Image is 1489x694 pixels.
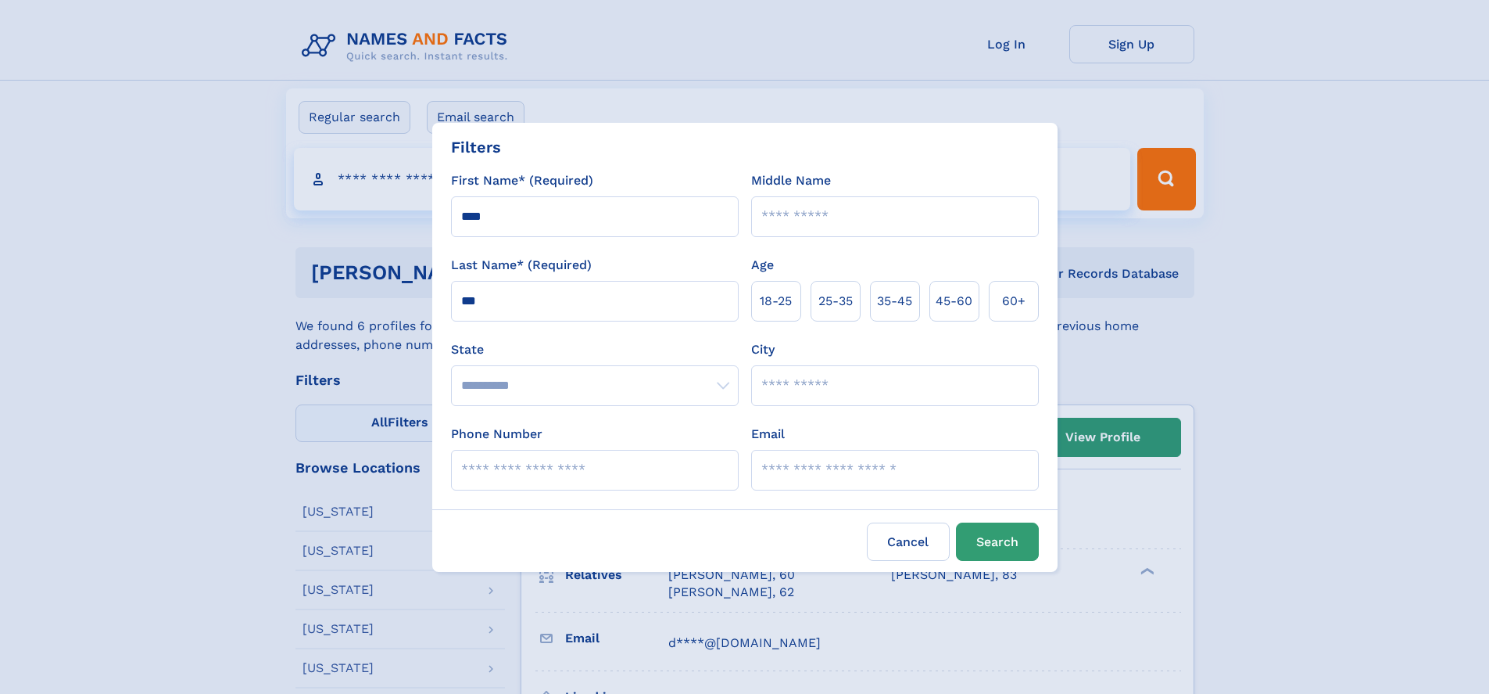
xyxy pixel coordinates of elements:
[760,292,792,311] span: 18‑25
[818,292,853,311] span: 25‑35
[751,171,831,190] label: Middle Name
[877,292,912,311] span: 35‑45
[956,523,1039,561] button: Search
[751,425,785,444] label: Email
[751,340,775,359] label: City
[451,171,593,190] label: First Name* (Required)
[751,256,774,275] label: Age
[1002,292,1025,311] span: 60+
[451,256,592,275] label: Last Name* (Required)
[936,292,972,311] span: 45‑60
[451,425,542,444] label: Phone Number
[867,523,950,561] label: Cancel
[451,135,501,159] div: Filters
[451,340,739,359] label: State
